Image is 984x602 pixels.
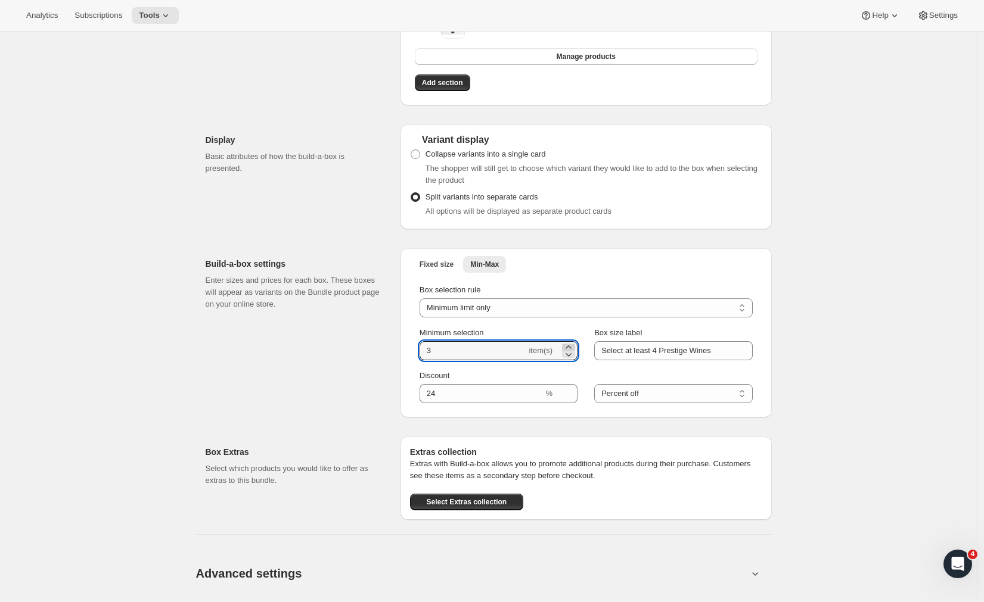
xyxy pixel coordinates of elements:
[968,550,977,559] span: 4
[410,134,762,146] div: Variant display
[132,7,179,24] button: Tools
[67,7,129,24] button: Subscriptions
[426,149,546,158] span: Collapse variants into a single card
[546,389,553,398] span: %
[206,134,381,146] h2: Display
[426,192,538,201] span: Split variants into separate cards
[410,494,523,510] button: Select Extras collection
[75,11,122,20] span: Subscriptions
[426,207,611,216] span: All options will be displayed as separate product cards
[410,446,762,458] h6: Extras collection
[139,11,160,20] span: Tools
[943,550,972,578] iframe: Intercom live chat
[470,260,499,269] span: Min-Max
[426,497,507,507] span: Select Extras collection
[910,7,965,24] button: Settings
[529,346,552,355] span: item(s)
[206,463,381,486] p: Select which products you would like to offer as extras to this bundle.
[556,52,615,61] span: Manage products
[206,446,381,458] h2: Box Extras
[415,74,470,91] button: Add section
[420,328,484,337] span: Minimum selection
[189,550,755,596] button: Advanced settings
[19,7,65,24] button: Analytics
[420,371,450,380] span: Discount
[853,7,907,24] button: Help
[206,258,381,270] h2: Build-a-box settings
[206,151,381,174] p: Basic attributes of how the build-a-box is presented.
[594,328,642,337] span: Box size label
[420,285,481,294] span: Box selection rule
[872,11,888,20] span: Help
[422,78,463,88] span: Add section
[929,11,958,20] span: Settings
[420,260,454,269] span: Fixed size
[426,164,758,185] span: The shopper will still get to choose which variant they would like to add to the box when selecti...
[26,11,58,20] span: Analytics
[415,48,758,65] button: Manage products
[196,564,302,583] span: Advanced settings
[410,458,762,482] p: Extras with Build-a-box allows you to promote additional products during their purchase. Customer...
[206,275,381,310] p: Enter sizes and prices for each box. These boxes will appear as variants on the Bundle product pa...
